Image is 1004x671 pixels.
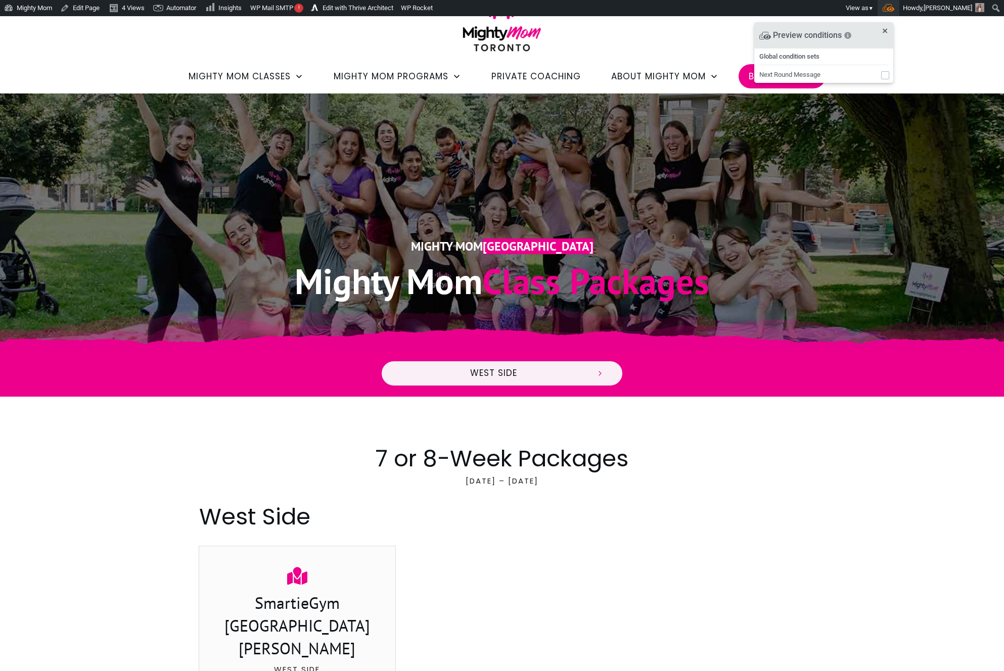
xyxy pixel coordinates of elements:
[483,238,594,254] span: [GEOGRAPHIC_DATA]
[294,4,303,13] span: !
[209,258,795,304] h1: Class Packages
[209,592,385,662] h3: SmartieGym [GEOGRAPHIC_DATA][PERSON_NAME]
[773,27,842,43] span: Preview conditions
[334,68,461,85] a: Mighty Mom Programs
[869,5,874,12] span: ▼
[218,4,242,12] span: Insights
[611,68,706,85] span: About Mighty Mom
[749,68,815,85] a: Book a Class
[189,68,291,85] span: Mighty Mom Classes
[924,4,972,12] span: [PERSON_NAME]
[199,474,805,500] p: [DATE] – [DATE]
[399,368,588,379] span: West Side
[491,68,581,85] a: Private Coaching
[334,68,448,85] span: Mighty Mom Programs
[189,68,303,85] a: Mighty Mom Classes
[458,4,546,59] img: mightymom-logo-toronto
[381,360,623,387] a: West Side
[611,68,718,85] a: About Mighty Mom
[295,258,482,304] span: Mighty Mom
[199,443,805,474] h2: 7 or 8-Week Packages
[411,238,483,254] span: Mighty Mom
[199,501,805,533] h2: West Side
